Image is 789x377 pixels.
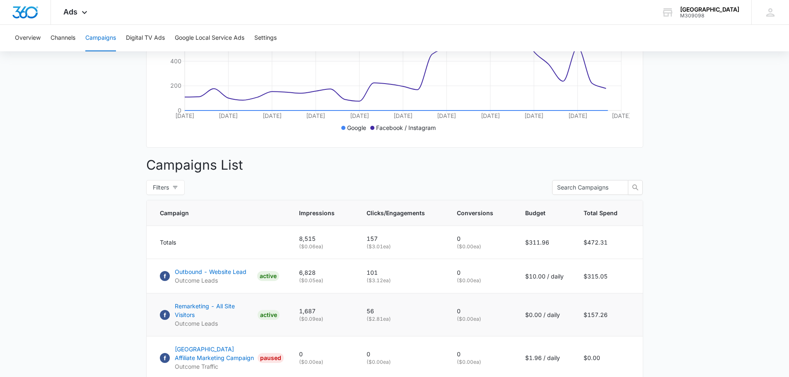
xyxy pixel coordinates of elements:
[175,25,244,51] button: Google Local Service Ads
[146,155,643,175] p: Campaigns List
[524,112,543,119] tspan: [DATE]
[457,358,505,366] p: ( $0.00 ea)
[525,238,564,247] p: $311.96
[299,307,347,315] p: 1,687
[525,310,564,319] p: $0.00 / daily
[437,112,456,119] tspan: [DATE]
[299,315,347,323] p: ( $0.09 ea)
[584,209,618,217] span: Total Spend
[680,13,739,19] div: account id
[367,315,437,323] p: ( $2.81 ea)
[457,277,505,284] p: ( $0.00 ea)
[457,268,505,277] p: 0
[85,25,116,51] button: Campaigns
[680,6,739,13] div: account name
[170,82,181,89] tspan: 200
[153,183,169,192] span: Filters
[262,112,281,119] tspan: [DATE]
[628,180,643,195] button: search
[175,302,254,319] p: Remarketing - All Site Visitors
[126,25,165,51] button: Digital TV Ads
[160,310,170,320] img: Facebook
[254,25,277,51] button: Settings
[63,7,77,16] span: Ads
[51,25,75,51] button: Channels
[457,243,505,250] p: ( $0.00 ea)
[557,183,617,192] input: Search Campaigns
[257,271,279,281] div: ACTIVE
[367,234,437,243] p: 157
[457,350,505,358] p: 0
[160,267,279,285] a: FacebookOutbound - Website LeadOutcome LeadsACTIVE
[574,293,643,336] td: $157.26
[160,353,170,363] img: Facebook
[299,234,347,243] p: 8,515
[175,362,254,371] p: Outcome Traffic
[175,319,254,328] p: Outcome Leads
[175,112,194,119] tspan: [DATE]
[299,277,347,284] p: ( $0.05 ea)
[393,112,413,119] tspan: [DATE]
[258,310,280,320] div: ACTIVE
[299,358,347,366] p: ( $0.00 ea)
[367,358,437,366] p: ( $0.00 ea)
[525,209,552,217] span: Budget
[612,112,631,119] tspan: [DATE]
[146,180,185,195] button: Filters
[457,315,505,323] p: ( $0.00 ea)
[457,307,505,315] p: 0
[350,112,369,119] tspan: [DATE]
[525,272,564,281] p: $10.00 / daily
[160,238,279,247] div: Totals
[525,353,564,362] p: $1.96 / daily
[175,345,254,362] p: [GEOGRAPHIC_DATA] Affiliate Marketing Campaign
[170,58,181,65] tspan: 400
[299,243,347,250] p: ( $0.06 ea)
[299,209,335,217] span: Impressions
[367,209,425,217] span: Clicks/Engagements
[175,276,246,285] p: Outcome Leads
[160,209,267,217] span: Campaign
[367,307,437,315] p: 56
[160,271,170,281] img: Facebook
[367,243,437,250] p: ( $3.01 ea)
[15,25,41,51] button: Overview
[160,345,279,371] a: Facebook[GEOGRAPHIC_DATA] Affiliate Marketing CampaignOutcome TrafficPAUSED
[347,123,366,132] p: Google
[457,234,505,243] p: 0
[175,267,246,276] p: Outbound - Website Lead
[367,350,437,358] p: 0
[258,353,284,363] div: PAUSED
[568,112,587,119] tspan: [DATE]
[480,112,499,119] tspan: [DATE]
[160,302,279,328] a: FacebookRemarketing - All Site VisitorsOutcome LeadsACTIVE
[376,123,436,132] p: Facebook / Instagram
[219,112,238,119] tspan: [DATE]
[367,277,437,284] p: ( $3.12 ea)
[457,209,493,217] span: Conversions
[299,350,347,358] p: 0
[306,112,325,119] tspan: [DATE]
[299,268,347,277] p: 6,828
[367,268,437,277] p: 101
[628,184,642,191] span: search
[178,107,181,114] tspan: 0
[574,226,643,259] td: $472.31
[574,259,643,293] td: $315.05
